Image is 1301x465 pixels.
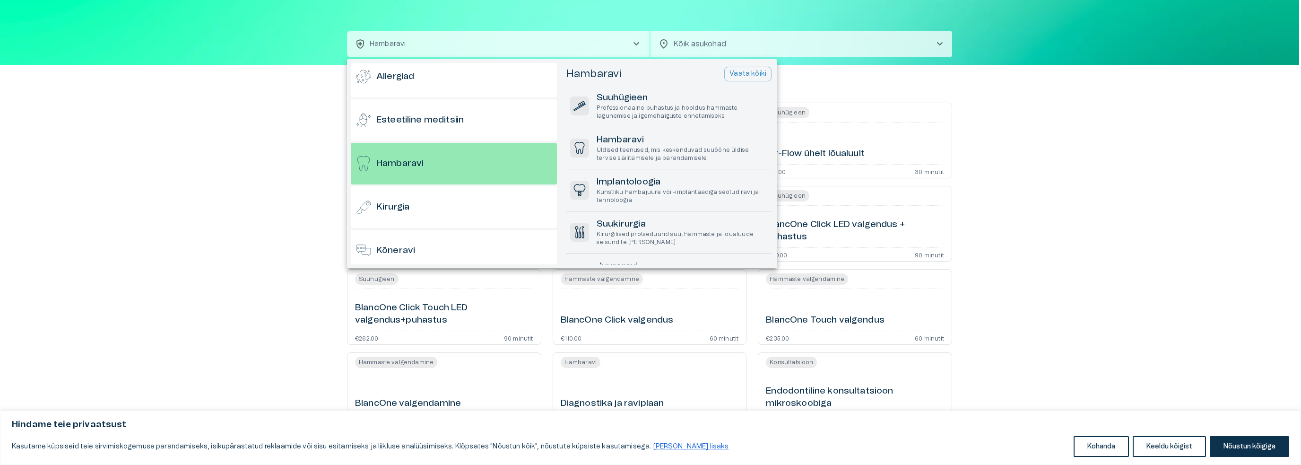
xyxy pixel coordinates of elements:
p: Kasutame küpsiseid teie sirvimiskogemuse parandamiseks, isikupärastatud reklaamide või sisu esita... [12,441,729,452]
h6: Hambaravi [597,134,768,147]
h6: Allergiad [376,70,414,83]
button: Kohanda [1074,436,1129,457]
h6: Kõneravi [376,245,415,257]
p: Üldised teenused, mis keskenduvad suuõõne üldise tervise säilitamisele ja parandamisele [597,146,768,162]
h6: Kirurgia [376,201,409,214]
p: Kirurgilised protseduurid suu, hammaste ja lõualuude seisundite [PERSON_NAME] [597,230,768,246]
p: Kunstliku hambajuure või -implantaadiga seotud ravi ja tehnoloogia [597,188,768,204]
button: Nõustun kõigiga [1210,436,1289,457]
h5: Hambaravi [566,67,622,81]
p: Professionaalne puhastus ja hooldus hammaste lagunemise ja igemehaiguste ennetamiseks [597,104,768,120]
h6: Suuhügieen [597,92,768,105]
a: Loe lisaks [653,443,729,450]
h6: Hambaravi [376,158,424,170]
h6: Esteetiline meditsiin [376,114,464,127]
h6: Juureravi [597,260,768,273]
p: Vaata kõiki [729,69,766,79]
span: Help [48,8,62,15]
button: Keeldu kõigist [1133,436,1206,457]
h6: Implantoloogia [597,176,768,189]
h6: Suukirurgia [597,218,768,231]
button: Vaata kõiki [724,67,772,81]
p: Hindame teie privaatsust [12,419,1289,430]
